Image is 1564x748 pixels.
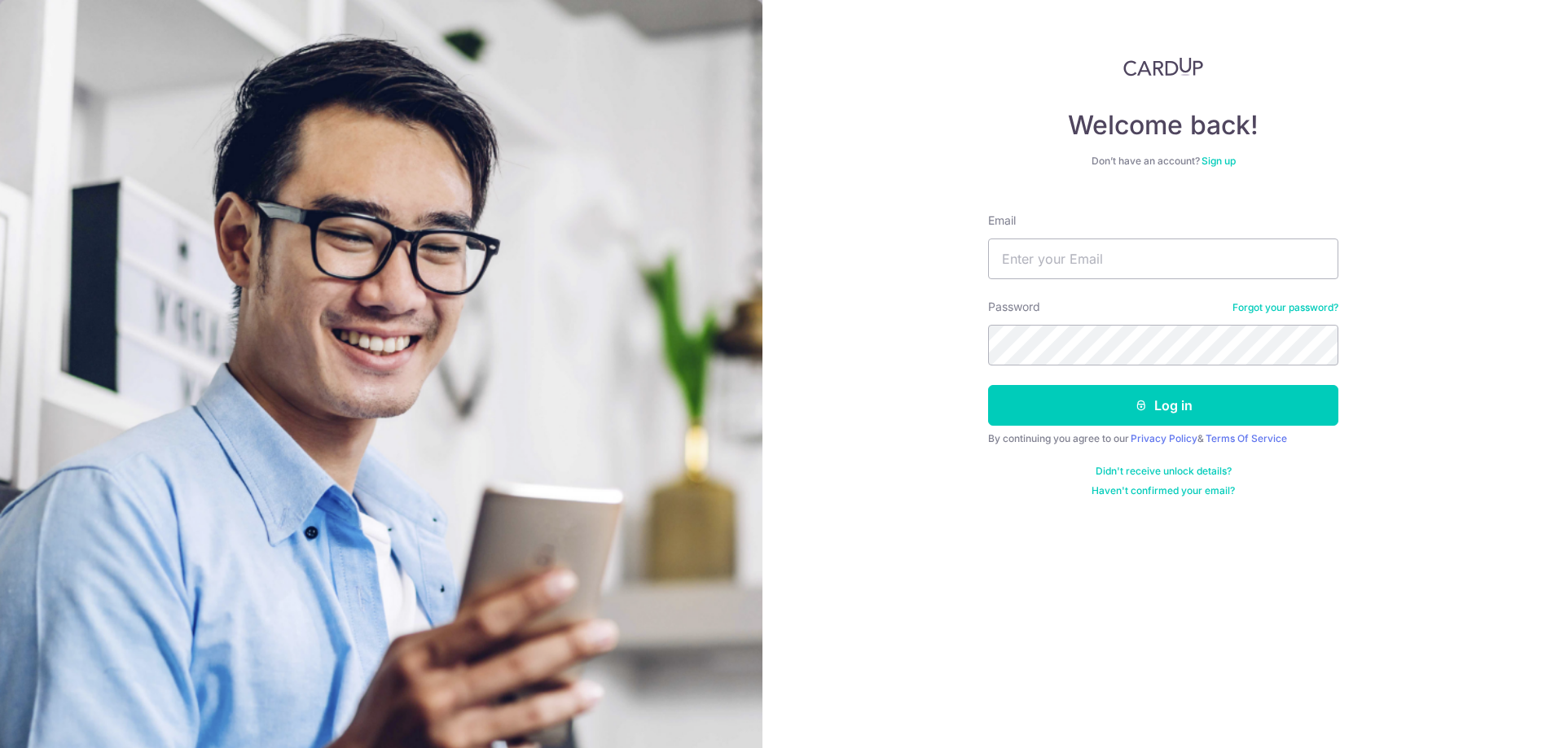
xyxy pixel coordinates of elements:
div: Don’t have an account? [988,155,1338,168]
a: Privacy Policy [1131,432,1197,444]
a: Terms Of Service [1206,432,1287,444]
button: Log in [988,385,1338,426]
label: Email [988,212,1016,229]
input: Enter your Email [988,238,1338,279]
a: Forgot your password? [1232,301,1338,314]
h4: Welcome back! [988,109,1338,142]
div: By continuing you agree to our & [988,432,1338,445]
a: Haven't confirmed your email? [1092,484,1235,497]
label: Password [988,299,1040,315]
a: Sign up [1202,155,1236,167]
a: Didn't receive unlock details? [1096,465,1232,478]
img: CardUp Logo [1123,57,1203,77]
